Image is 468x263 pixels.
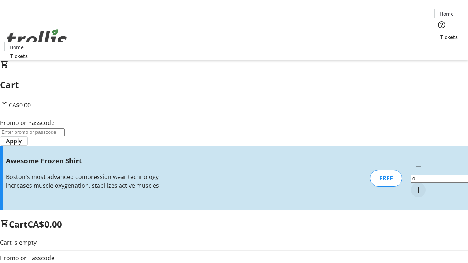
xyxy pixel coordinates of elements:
span: Home [10,43,24,51]
a: Home [5,43,28,51]
div: FREE [370,170,402,187]
a: Home [435,10,458,18]
a: Tickets [434,33,464,41]
span: Tickets [440,33,458,41]
span: Apply [6,137,22,145]
img: Orient E2E Organization AD7k5WqbpK's Logo [4,21,69,57]
span: Tickets [10,52,28,60]
a: Tickets [4,52,34,60]
div: Boston's most advanced compression wear technology increases muscle oxygenation, stabilizes activ... [6,172,166,190]
span: CA$0.00 [9,101,31,109]
button: Help [434,18,449,32]
button: Increment by one [411,183,426,197]
span: CA$0.00 [27,218,62,230]
span: Home [439,10,454,18]
button: Cart [434,41,449,56]
h3: Awesome Frozen Shirt [6,156,166,166]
